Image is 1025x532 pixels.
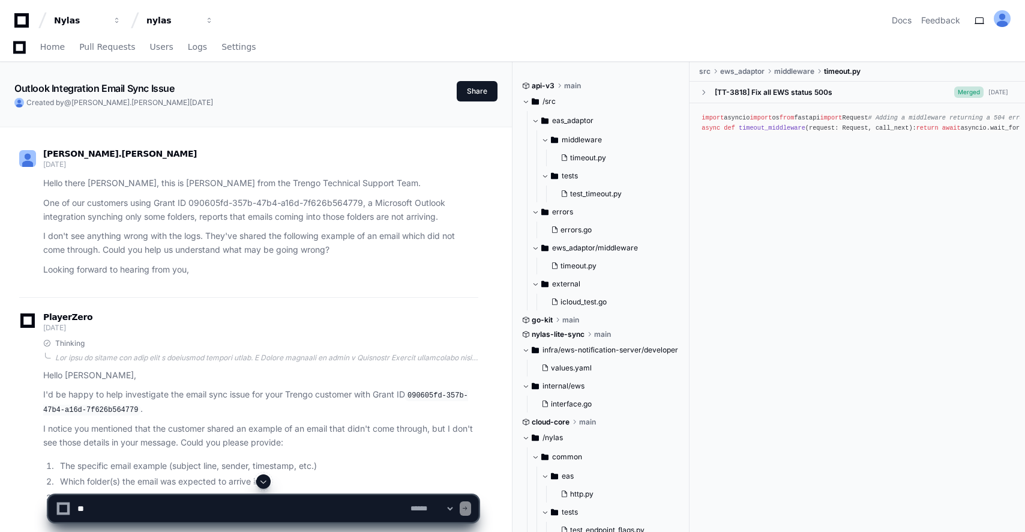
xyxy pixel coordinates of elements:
[14,82,175,94] app-text-character-animate: Outlook Integration Email Sync Issue
[532,379,539,393] svg: Directory
[942,124,961,131] span: await
[188,34,207,61] a: Logs
[43,388,478,416] p: I'd be happy to help investigate the email sync issue for your Trengo customer with Grant ID .
[43,422,478,450] p: I notice you mentioned that the customer shared an example of an email that didn't come through, ...
[40,34,65,61] a: Home
[552,279,580,289] span: external
[532,111,681,130] button: eas_adaptor
[551,169,558,183] svg: Directory
[916,124,939,131] span: return
[541,130,681,150] button: middleware
[532,431,539,445] svg: Directory
[522,92,681,111] button: /src
[541,166,681,186] button: tests
[541,467,690,486] button: eas
[43,229,478,257] p: I don't see anything wrong with the logs. They've shared the following example of an email which ...
[14,98,24,107] img: ALV-UjU-Uivu_cc8zlDcn2c9MNEgVYayUocKx0gHV_Yy_SMunaAAd7JZxK5fgww1Mi-cdUJK5q-hvUHnPErhbMG5W0ta4bF9-...
[55,353,478,363] div: Lor ipsu do sitame con adip elit s doeiusmod tempori utlab. E Dolore magnaali en admin v Quisnost...
[562,471,574,481] span: eas
[532,94,539,109] svg: Directory
[551,469,558,483] svg: Directory
[579,417,596,427] span: main
[699,67,711,76] span: src
[564,81,581,91] span: main
[79,34,135,61] a: Pull Requests
[43,390,468,416] code: 090605fd-357b-47b4-a16d-7f626b564779
[994,10,1011,27] img: ALV-UjU-Uivu_cc8zlDcn2c9MNEgVYayUocKx0gHV_Yy_SMunaAAd7JZxK5fgww1Mi-cdUJK5q-hvUHnPErhbMG5W0ta4bF9-...
[56,459,478,473] li: The specific email example (subject line, sender, timestamp, etc.)
[532,274,681,294] button: external
[546,222,673,238] button: errors.go
[543,381,585,391] span: internal/ews
[55,339,85,348] span: Thinking
[43,177,478,190] p: Hello there [PERSON_NAME], this is [PERSON_NAME] from the Trengo Technical Support Team.
[541,205,549,219] svg: Directory
[43,196,478,224] p: One of our customers using Grant ID 090605fd-357b-47b4-a16d-7f626b564779, a Microsoft Outlook int...
[79,43,135,50] span: Pull Requests
[43,323,65,332] span: [DATE]
[774,67,814,76] span: middleware
[532,238,681,258] button: ews_adaptor/middleware
[892,14,912,26] a: Docs
[537,360,673,376] button: values.yaml
[522,428,681,447] button: /nylas
[551,399,592,409] span: interface.go
[49,10,126,31] button: Nylas
[988,88,1008,97] div: [DATE]
[561,261,597,271] span: timeout.py
[546,294,673,310] button: icloud_test.go
[552,452,582,462] span: common
[71,98,190,107] span: [PERSON_NAME].[PERSON_NAME]
[541,277,549,291] svg: Directory
[43,149,197,159] span: [PERSON_NAME].[PERSON_NAME]
[562,135,602,145] span: middleware
[40,43,65,50] span: Home
[702,113,1013,133] div: asyncio os fastapi Request ( ): asyncio.wait_for(call_next(request), timeout=os.getenv( , ))
[824,67,861,76] span: timeout.py
[532,81,555,91] span: api-v3
[64,98,71,107] span: @
[532,417,570,427] span: cloud-core
[541,113,549,128] svg: Directory
[594,330,611,339] span: main
[715,88,832,97] div: [TT-3818] Fix all EWS status 500s
[570,189,622,199] span: test_timeout.py
[820,114,843,121] span: import
[702,114,724,121] span: import
[190,98,213,107] span: [DATE]
[43,263,478,277] p: Looking forward to hearing from you,
[150,43,173,50] span: Users
[780,114,795,121] span: from
[150,34,173,61] a: Users
[26,98,213,107] span: Created by
[532,315,553,325] span: go-kit
[987,492,1019,525] iframe: Open customer support
[543,345,678,355] span: infra/ews-notification-server/developer
[551,363,592,373] span: values.yaml
[532,330,585,339] span: nylas-lite-sync
[457,81,497,101] button: Share
[543,97,556,106] span: /src
[146,14,198,26] div: nylas
[739,124,805,131] span: timeout_middleware
[750,114,772,121] span: import
[19,150,36,167] img: ALV-UjU-Uivu_cc8zlDcn2c9MNEgVYayUocKx0gHV_Yy_SMunaAAd7JZxK5fgww1Mi-cdUJK5q-hvUHnPErhbMG5W0ta4bF9-...
[532,202,681,222] button: errors
[551,133,558,147] svg: Directory
[546,258,673,274] button: timeout.py
[556,186,673,202] button: test_timeout.py
[809,124,909,131] span: request: Request, call_next
[562,171,578,181] span: tests
[552,116,594,125] span: eas_adaptor
[724,124,735,131] span: def
[221,43,256,50] span: Settings
[702,124,720,131] span: async
[921,14,960,26] button: Feedback
[142,10,218,31] button: nylas
[188,43,207,50] span: Logs
[541,241,549,255] svg: Directory
[562,315,579,325] span: main
[532,447,690,467] button: common
[543,433,563,443] span: /nylas
[552,207,573,217] span: errors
